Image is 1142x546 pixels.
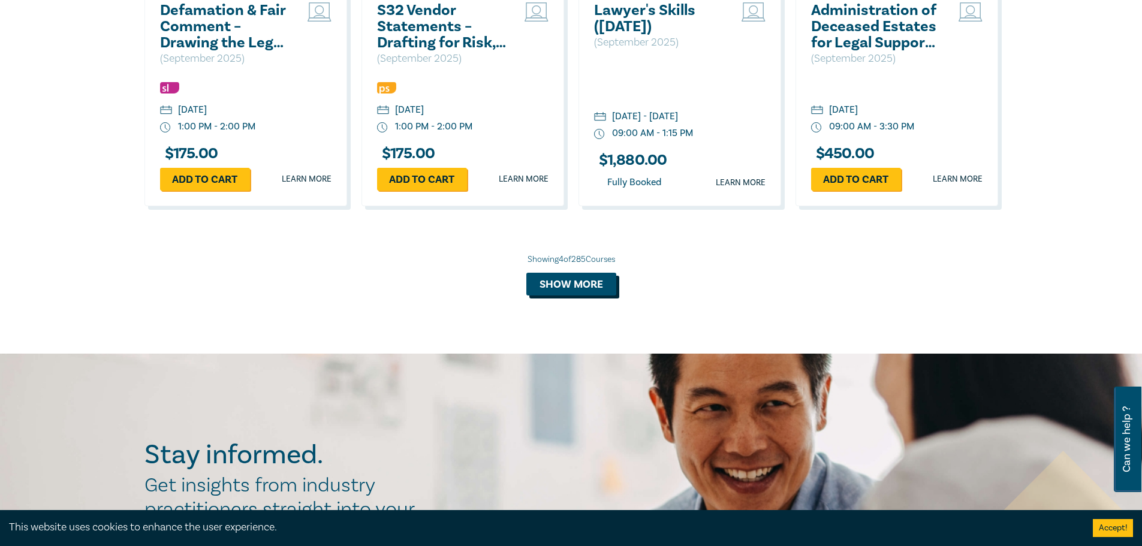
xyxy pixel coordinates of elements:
button: Show more [526,273,616,295]
div: Fully Booked [594,174,674,191]
div: [DATE] [395,103,424,117]
p: ( September 2025 ) [377,51,506,67]
p: ( September 2025 ) [811,51,940,67]
span: Can we help ? [1121,394,1132,485]
h3: $ 1,880.00 [594,152,667,168]
img: calendar [377,105,389,116]
a: Add to cart [811,168,901,191]
h2: Stay informed. [144,439,427,470]
img: watch [594,129,605,140]
div: [DATE] - [DATE] [612,110,678,123]
a: Defamation & Fair Comment – Drawing the Legal Line [160,2,289,51]
h3: $ 175.00 [377,146,435,162]
div: 09:00 AM - 1:15 PM [612,126,693,140]
h2: Get insights from industry practitioners straight into your inbox. [144,473,427,545]
div: 1:00 PM - 2:00 PM [395,120,472,134]
img: watch [160,122,171,133]
p: ( September 2025 ) [594,35,723,50]
button: Accept cookies [1093,519,1133,537]
a: Add to cart [377,168,467,191]
a: Learn more [499,173,549,185]
div: 09:00 AM - 3:30 PM [829,120,914,134]
div: Showing 4 of 285 Courses [144,254,998,266]
a: Administration of Deceased Estates for Legal Support Staff ([DATE]) [811,2,940,51]
a: Add to cart [160,168,250,191]
div: 1:00 PM - 2:00 PM [178,120,255,134]
a: Learn more [933,173,983,185]
img: calendar [811,105,823,116]
h3: $ 450.00 [811,146,875,162]
img: watch [377,122,388,133]
img: Live Stream [742,2,766,22]
img: Live Stream [308,2,332,22]
img: watch [811,122,822,133]
h3: $ 175.00 [160,146,218,162]
div: [DATE] [178,103,207,117]
a: S32 Vendor Statements – Drafting for Risk, Clarity & Compliance [377,2,506,51]
p: ( September 2025 ) [160,51,289,67]
img: Professional Skills [377,82,396,93]
img: Live Stream [959,2,983,22]
img: Live Stream [525,2,549,22]
a: Learn more [282,173,332,185]
div: This website uses cookies to enhance the user experience. [9,520,1075,535]
div: [DATE] [829,103,858,117]
img: Substantive Law [160,82,179,93]
img: calendar [160,105,172,116]
a: Lawyer's Skills ([DATE]) [594,2,723,35]
img: calendar [594,112,606,123]
a: Learn more [716,177,766,189]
